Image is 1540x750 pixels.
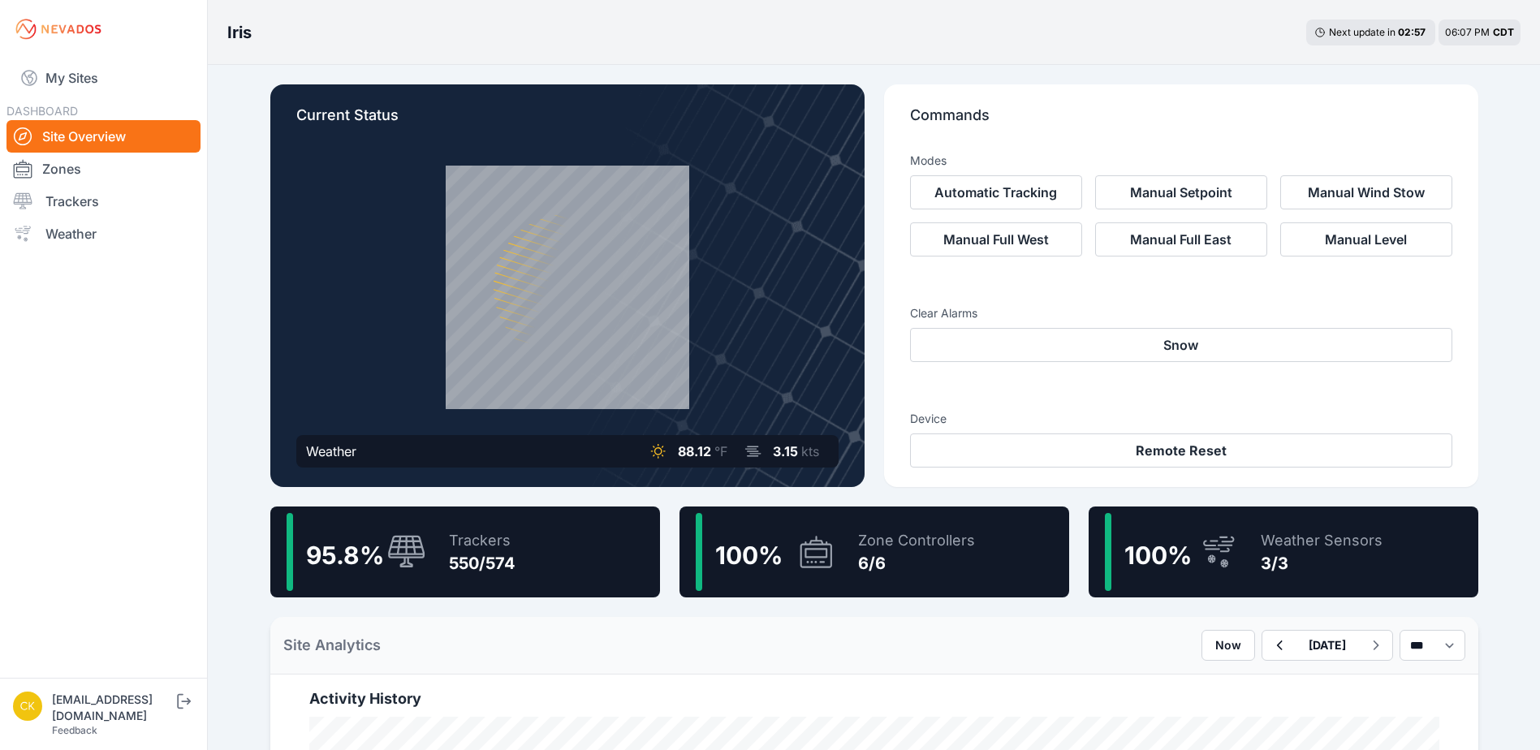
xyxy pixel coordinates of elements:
[910,411,1452,427] h3: Device
[6,185,201,218] a: Trackers
[773,443,798,459] span: 3.15
[13,16,104,42] img: Nevados
[6,120,201,153] a: Site Overview
[715,541,783,570] span: 100 %
[6,104,78,118] span: DASHBOARD
[1089,506,1478,597] a: 100%Weather Sensors3/3
[858,529,975,552] div: Zone Controllers
[1124,541,1192,570] span: 100 %
[679,506,1069,597] a: 100%Zone Controllers6/6
[13,692,42,721] img: ckent@prim.com
[52,724,97,736] a: Feedback
[1493,26,1514,38] span: CDT
[801,443,819,459] span: kts
[6,153,201,185] a: Zones
[6,218,201,250] a: Weather
[1445,26,1490,38] span: 06:07 PM
[1095,222,1267,256] button: Manual Full East
[1296,631,1359,660] button: [DATE]
[858,552,975,575] div: 6/6
[283,634,381,657] h2: Site Analytics
[270,506,660,597] a: 95.8%Trackers550/574
[306,442,356,461] div: Weather
[1201,630,1255,661] button: Now
[227,21,252,44] h3: Iris
[714,443,727,459] span: °F
[52,692,174,724] div: [EMAIL_ADDRESS][DOMAIN_NAME]
[1398,26,1427,39] div: 02 : 57
[1261,529,1383,552] div: Weather Sensors
[910,153,947,169] h3: Modes
[910,222,1082,256] button: Manual Full West
[910,175,1082,209] button: Automatic Tracking
[449,529,515,552] div: Trackers
[1329,26,1395,38] span: Next update in
[227,11,252,54] nav: Breadcrumb
[910,328,1452,362] button: Snow
[910,305,1452,321] h3: Clear Alarms
[306,541,384,570] span: 95.8 %
[678,443,711,459] span: 88.12
[296,104,839,140] p: Current Status
[1280,222,1452,256] button: Manual Level
[1261,552,1383,575] div: 3/3
[6,58,201,97] a: My Sites
[309,687,1439,710] h2: Activity History
[449,552,515,575] div: 550/574
[1095,175,1267,209] button: Manual Setpoint
[910,433,1452,468] button: Remote Reset
[910,104,1452,140] p: Commands
[1280,175,1452,209] button: Manual Wind Stow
